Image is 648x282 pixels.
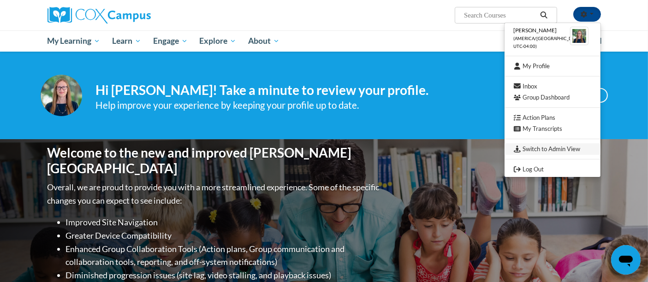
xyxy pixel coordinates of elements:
[242,30,285,52] a: About
[66,229,382,242] li: Greater Device Compatibility
[505,112,600,123] a: Action Plans
[514,27,557,34] span: [PERSON_NAME]
[193,30,242,52] a: Explore
[505,123,600,135] a: My Transcripts
[505,92,600,103] a: Group Dashboard
[505,143,600,155] a: Switch to Admin View
[48,181,382,207] p: Overall, we are proud to provide you with a more streamlined experience. Some of the specific cha...
[570,27,589,45] img: Learner Profile Avatar
[611,245,641,275] iframe: Button to launch messaging window
[66,269,382,282] li: Diminished progression issues (site lag, video stalling, and playback issues)
[573,7,601,22] button: Account Settings
[505,164,600,175] a: Logout
[537,10,551,21] button: Search
[112,35,141,47] span: Learn
[514,36,581,49] span: (America/[GEOGRAPHIC_DATA] UTC-04:00)
[463,10,537,21] input: Search Courses
[505,81,600,92] a: Inbox
[96,82,537,98] h4: Hi [PERSON_NAME]! Take a minute to review your profile.
[34,30,615,52] div: Main menu
[248,35,279,47] span: About
[42,30,107,52] a: My Learning
[48,7,223,23] a: Cox Campus
[47,35,100,47] span: My Learning
[106,30,147,52] a: Learn
[505,60,600,72] a: My Profile
[48,7,151,23] img: Cox Campus
[48,145,382,176] h1: Welcome to the new and improved [PERSON_NAME][GEOGRAPHIC_DATA]
[66,216,382,229] li: Improved Site Navigation
[153,35,188,47] span: Engage
[147,30,194,52] a: Engage
[199,35,236,47] span: Explore
[41,75,82,116] img: Profile Image
[66,242,382,269] li: Enhanced Group Collaboration Tools (Action plans, Group communication and collaboration tools, re...
[96,98,537,113] div: Help improve your experience by keeping your profile up to date.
